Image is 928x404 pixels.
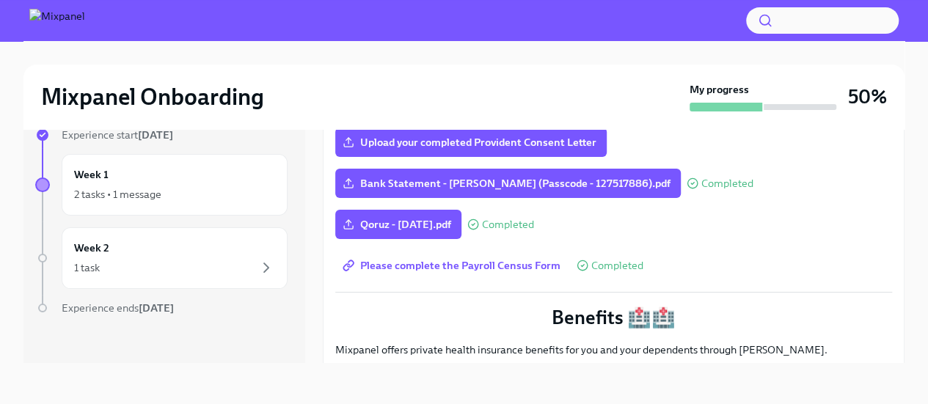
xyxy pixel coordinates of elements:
[335,210,461,239] label: Qoruz - [DATE].pdf
[346,258,560,273] span: Please complete the Payroll Census Form
[62,301,174,315] span: Experience ends
[335,128,607,157] label: Upload your completed Provident Consent Letter
[35,227,288,289] a: Week 21 task
[335,304,892,331] p: Benefits 🏥🏥
[346,135,596,150] span: Upload your completed Provident Consent Letter
[74,187,161,202] div: 2 tasks • 1 message
[29,9,85,32] img: Mixpanel
[62,128,173,142] span: Experience start
[74,260,100,275] div: 1 task
[335,342,892,357] p: Mixpanel offers private health insurance benefits for you and your dependents through [PERSON_NAME].
[139,301,174,315] strong: [DATE]
[690,82,749,97] strong: My progress
[335,169,681,198] label: Bank Statement - [PERSON_NAME] (Passcode - 127517886).pdf
[701,178,753,189] span: Completed
[41,82,264,111] h2: Mixpanel Onboarding
[482,219,534,230] span: Completed
[35,128,288,142] a: Experience start[DATE]
[74,240,109,256] h6: Week 2
[35,154,288,216] a: Week 12 tasks • 1 message
[591,260,643,271] span: Completed
[346,217,451,232] span: Qoruz - [DATE].pdf
[74,166,109,183] h6: Week 1
[335,251,571,280] a: Please complete the Payroll Census Form
[346,176,671,191] span: Bank Statement - [PERSON_NAME] (Passcode - 127517886).pdf
[138,128,173,142] strong: [DATE]
[848,84,887,110] h3: 50%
